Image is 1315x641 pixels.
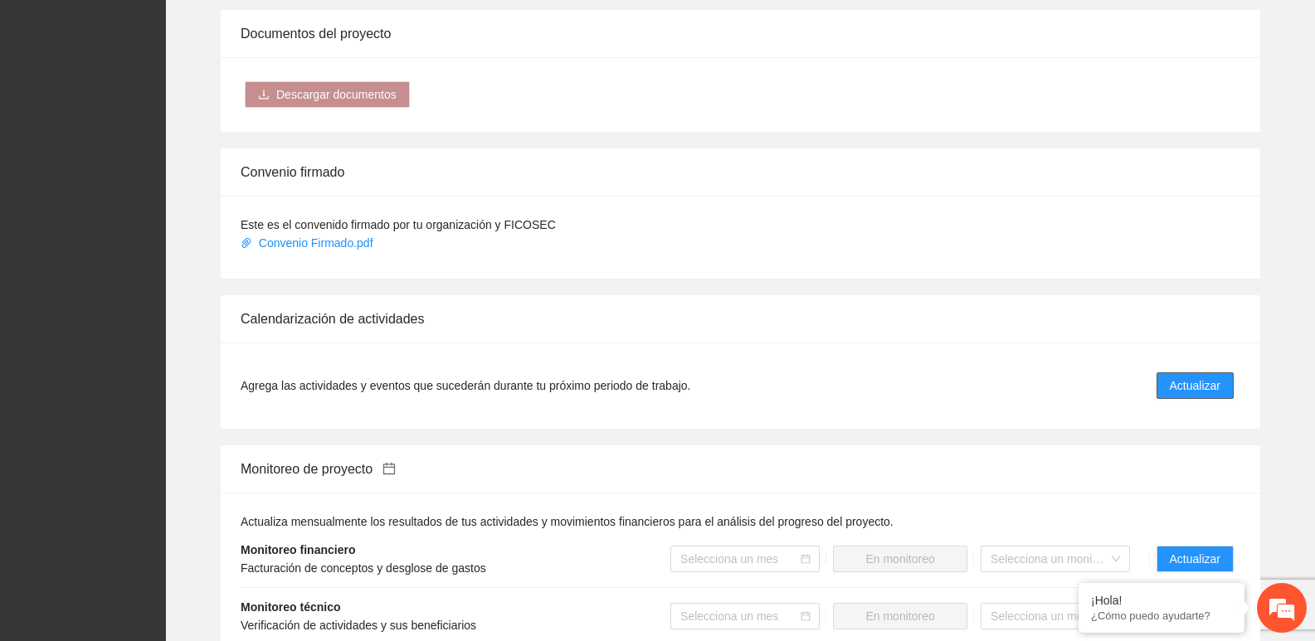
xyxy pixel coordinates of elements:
span: Agrega las actividades y eventos que sucederán durante tu próximo periodo de trabajo. [241,376,690,395]
button: downloadDescargar documentos [245,81,410,108]
div: ¡Hola! [1091,594,1232,607]
span: Actualizar [1170,550,1220,568]
p: ¿Cómo puedo ayudarte? [1091,609,1232,622]
div: Calendarización de actividades [241,295,1240,342]
span: Actualizar [1170,376,1220,395]
span: calendar [801,554,811,564]
button: Actualizar [1157,372,1234,399]
span: Actualiza mensualmente los resultados de tus actividades y movimientos financieros para el anális... [241,515,894,528]
strong: Monitoreo técnico [241,600,341,614]
div: Convenio firmado [241,148,1240,196]
textarea: Escriba su mensaje y pulse “Intro” [8,453,316,511]
a: Convenio Firmado.pdf [241,236,376,250]
div: Documentos del proyecto [241,10,1240,57]
span: paper-clip [241,237,252,249]
div: Minimizar ventana de chat en vivo [272,8,312,48]
span: calendar [382,462,396,475]
span: Verificación de actividades y sus beneficiarios [241,619,476,632]
a: calendar [373,462,396,476]
div: Monitoreo de proyecto [241,445,1240,493]
div: Chatee con nosotros ahora [86,85,279,106]
strong: Monitoreo financiero [241,543,355,556]
span: Estamos en línea. [96,221,229,389]
button: Actualizar [1157,546,1234,572]
span: Facturación de conceptos y desglose de gastos [241,561,486,575]
span: Este es el convenido firmado por tu organización y FICOSEC [241,218,556,231]
span: calendar [801,611,811,621]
